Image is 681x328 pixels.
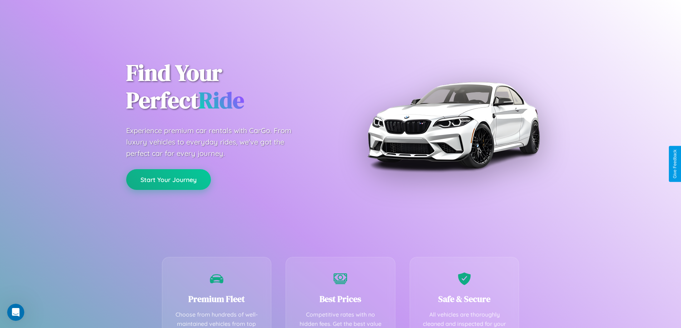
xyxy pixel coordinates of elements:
img: Premium BMW car rental vehicle [364,36,543,214]
h3: Safe & Secure [421,293,508,305]
div: Give Feedback [672,150,677,178]
p: Experience premium car rentals with CarGo. From luxury vehicles to everyday rides, we've got the ... [126,125,305,159]
h1: Find Your Perfect [126,59,330,114]
iframe: Intercom live chat [7,304,24,321]
button: Start Your Journey [126,169,211,190]
h3: Best Prices [297,293,384,305]
h3: Premium Fleet [173,293,261,305]
span: Ride [199,85,244,116]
